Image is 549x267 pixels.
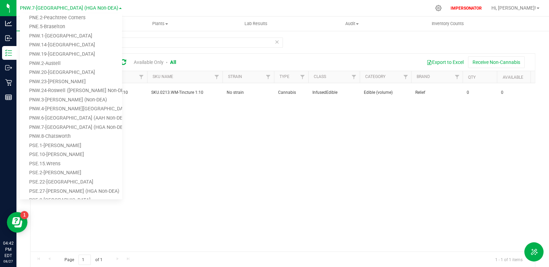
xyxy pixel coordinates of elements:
[3,259,13,264] p: 08/27
[364,89,407,96] span: Edible (volume)
[20,104,122,114] a: PNW.4-[PERSON_NAME][GEOGRAPHIC_DATA] (AAH Non-DEA)
[7,212,27,233] iframe: Resource center
[30,37,283,48] input: Search Item Name, Retail Display Name, SKU, Part Number...
[20,96,122,105] a: PNW.3-[PERSON_NAME] (Non-DEA)
[20,150,122,159] a: PSE.10-[PERSON_NAME]
[20,86,122,96] a: PNW.24-Roswell ([PERSON_NAME] Non-DEA)
[5,35,12,42] inline-svg: Inbound
[20,114,122,123] a: PNW.6-[GEOGRAPHIC_DATA] (AAH Non-DEA)
[20,123,122,132] a: PNW.7-[GEOGRAPHIC_DATA] (HGA Non-DEA)
[5,94,12,101] inline-svg: Reports
[59,255,108,265] span: Page of 1
[434,5,443,11] div: Manage settings
[263,71,274,83] a: Filter
[16,21,112,27] span: Inventory
[20,68,122,77] a: PNW.20-[GEOGRAPHIC_DATA]
[468,75,476,80] a: Qty
[20,178,122,187] a: PSE.22-[GEOGRAPHIC_DATA]
[422,21,473,27] span: Inventory Counts
[491,5,536,11] span: Hi, [PERSON_NAME]!
[468,56,525,68] button: Receive Non-Cannabis
[20,132,122,141] a: PNW.8-Chatsworth
[20,13,122,23] a: PNE.2-Peachtree Corners
[134,59,164,65] a: Available Only
[208,16,304,31] a: Lab Results
[79,255,91,265] input: 1
[297,71,308,83] a: Filter
[400,71,411,83] a: Filter
[112,16,208,31] a: Plants
[151,89,218,96] span: SKU.0213.WM-Tincture 1:10
[227,89,270,96] span: No strain
[524,242,544,262] button: Toggle Menu
[20,141,122,151] a: PSE.1-[PERSON_NAME]
[20,77,122,87] a: PNW.23-[PERSON_NAME]
[278,89,304,96] span: Cannabis
[422,56,468,68] button: Export to Excel
[20,50,122,59] a: PNW.19-[GEOGRAPHIC_DATA]
[20,59,122,68] a: PNW.2-Austell
[228,74,242,79] a: Strain
[417,74,430,79] a: Brand
[136,71,147,83] a: Filter
[5,64,12,71] inline-svg: Outbound
[113,21,208,27] span: Plants
[5,79,12,86] inline-svg: Retail
[304,16,400,31] a: Audit
[5,20,12,27] inline-svg: Analytics
[3,240,13,259] p: 04:42 PM EDT
[448,5,485,11] p: IMPERSONATOR
[451,71,463,83] a: Filter
[235,21,277,27] span: Lab Results
[211,71,223,83] a: Filter
[20,211,28,219] iframe: Resource center unread badge
[5,49,12,56] inline-svg: Inventory
[16,16,112,31] a: Inventory
[20,22,122,32] a: PNE.5-Braselton
[490,255,528,265] span: 1 - 1 of 1 items
[20,187,122,196] a: PSE.27-[PERSON_NAME] (HGA Non-DEA)
[400,16,496,31] a: Inventory Counts
[467,89,493,96] span: 0
[20,159,122,169] a: PSE.15.Wrens
[20,5,118,11] span: PNW.7-[GEOGRAPHIC_DATA] (HGA Non-DEA)
[275,37,279,46] span: Clear
[20,32,122,41] a: PNW.1-[GEOGRAPHIC_DATA]
[502,75,523,80] a: Available
[312,89,356,96] span: InfusedEdible
[314,74,326,79] a: Class
[415,89,458,96] span: Relief
[153,74,173,79] a: SKU Name
[170,59,176,65] a: All
[501,89,527,96] span: 0
[20,196,122,205] a: PSE.3-[GEOGRAPHIC_DATA]
[20,41,122,50] a: PNW.14-[GEOGRAPHIC_DATA]
[279,74,289,79] a: Type
[365,74,385,79] a: Category
[348,71,360,83] a: Filter
[305,21,400,27] span: Audit
[20,168,122,178] a: PSE.2-[PERSON_NAME]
